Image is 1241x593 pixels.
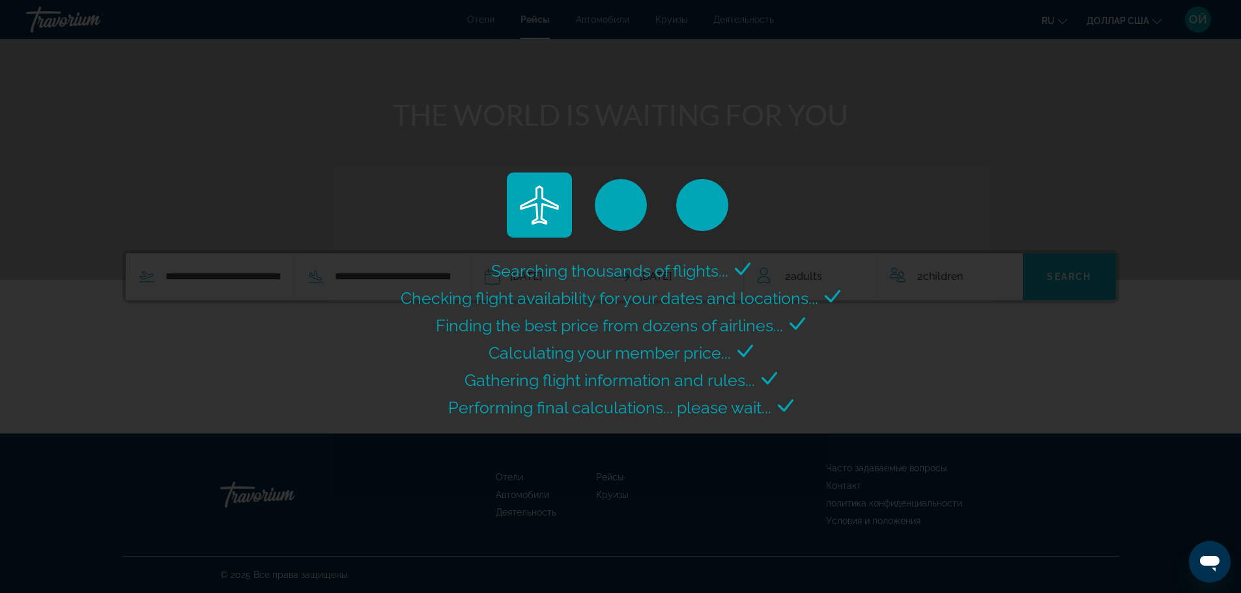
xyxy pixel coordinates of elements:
span: Performing final calculations... please wait... [448,398,771,417]
span: Checking flight availability for your dates and locations... [401,288,818,308]
span: Searching thousands of flights... [491,261,728,281]
span: Calculating your member price... [489,343,731,363]
iframe: Кнопка для запуска окна сообщений [1189,541,1231,583]
span: Finding the best price from dozens of airlines... [436,316,783,335]
span: Gathering flight information and rules... [464,370,755,390]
